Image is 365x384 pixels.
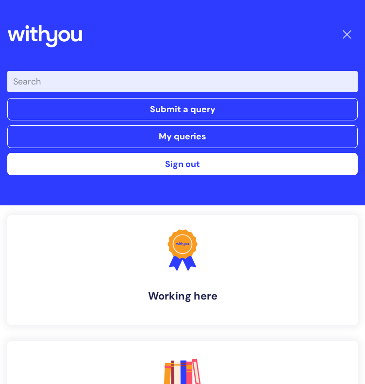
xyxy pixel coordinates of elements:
a: My queries [7,125,358,148]
button: Toggle Navigation [338,20,356,45]
a: Sign out [7,153,358,175]
div: | - [7,71,358,175]
a: Submit a query [7,98,358,120]
a: Working here [7,215,358,325]
h4: Working here [15,290,350,302]
input: Search [7,71,358,92]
